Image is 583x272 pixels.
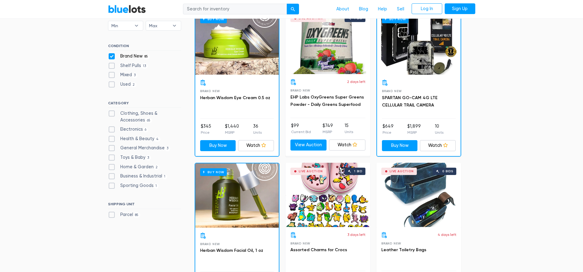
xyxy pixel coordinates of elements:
h6: CONDITION [108,44,181,50]
p: Units [253,130,262,135]
label: Sporting Goods [108,182,159,189]
a: Log In [412,3,442,14]
a: View Auction [290,140,327,151]
span: 65 [145,118,152,123]
input: Search for inventory [183,4,287,15]
label: Business & Industrial [108,173,167,180]
li: $749 [323,122,333,135]
a: Herban Wisdom Eye Cream 0.5 oz [200,95,270,100]
h6: Buy Now [200,15,227,23]
span: 1 [162,174,167,179]
a: Buy Now [195,163,279,228]
span: Brand New [381,242,401,245]
span: 3 [132,73,138,78]
p: Price [383,130,394,135]
label: Shelf Pulls [108,62,148,69]
a: Buy Now [382,140,418,151]
a: Sign Up [445,3,475,14]
p: Units [345,129,353,135]
li: 36 [253,123,262,135]
a: Assorted Charms for Crocs [290,247,347,252]
b: ▾ [130,21,143,30]
span: Brand New [290,242,310,245]
div: Live Auction [299,170,323,173]
span: 13 [141,64,148,69]
span: Brand New [200,89,220,93]
a: EHP Labs OxyGreens Super Greens Powder - Daily Greens Superfood [290,95,364,107]
label: Health & Beauty [108,136,161,142]
a: Watch [420,140,456,151]
p: 4 days left [438,232,456,237]
label: Mixed [108,72,138,78]
label: Used [108,81,137,88]
li: $1,440 [225,123,239,135]
span: 1 [154,184,159,188]
label: Brand New [108,53,150,60]
p: 3 days left [347,232,365,237]
span: Brand New [200,242,220,246]
a: Blog [354,3,373,15]
label: Parcel [108,211,140,218]
h6: Buy Now [382,15,409,23]
span: Brand New [290,89,310,92]
div: 0 bids [442,170,453,173]
a: Buy Now [377,10,461,75]
span: 85 [143,54,150,59]
h6: CATEGORY [108,101,181,108]
h6: Buy Now [200,168,227,176]
a: Herban Wisdom Facial Oil, 1 oz [200,248,263,253]
span: Brand New [382,89,402,93]
p: MSRP [225,130,239,135]
span: 2 [154,165,160,170]
a: SPARTAN GO-CAM 4G LTE CELLULAR TRAIL CAMERA [382,95,438,108]
span: Min [111,21,132,30]
span: 2 [131,82,137,87]
a: About [331,3,354,15]
span: 4 [154,137,161,142]
p: Price [201,130,211,135]
a: Buy Now [200,140,236,151]
a: Watch [329,140,365,151]
b: ▾ [168,21,181,30]
span: 85 [133,213,140,218]
a: Sell [392,3,409,15]
div: Live Auction [390,170,414,173]
p: Units [435,130,443,135]
li: $649 [383,123,394,135]
a: Buy Now [195,10,279,75]
h6: SHIPPING UNIT [108,202,181,209]
span: 3 [165,146,170,151]
div: 1 bid [354,170,362,173]
div: Live Auction [299,17,323,20]
label: Toys & Baby [108,154,151,161]
a: BlueLots [108,5,146,13]
a: Live Auction 1 bid [286,10,370,74]
p: Current Bid [291,129,311,135]
div: 1 bid [354,17,362,20]
label: Clothing, Shoes & Accessories [108,110,181,123]
li: $1,899 [407,123,421,135]
label: Home & Garden [108,164,160,170]
li: 15 [345,122,353,135]
li: $99 [291,122,311,135]
p: MSRP [407,130,421,135]
label: Electronics [108,126,148,133]
li: 10 [435,123,443,135]
span: 6 [143,127,148,132]
a: Watch [238,140,274,151]
a: Live Auction 0 bids [376,163,461,227]
p: MSRP [323,129,333,135]
span: 3 [145,155,151,160]
a: Live Auction 1 bid [286,163,370,227]
span: Max [149,21,169,30]
a: Leather Toiletry Bags [381,247,426,252]
li: $345 [201,123,211,135]
p: 2 days left [347,79,365,84]
a: Help [373,3,392,15]
label: General Merchandise [108,145,170,151]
